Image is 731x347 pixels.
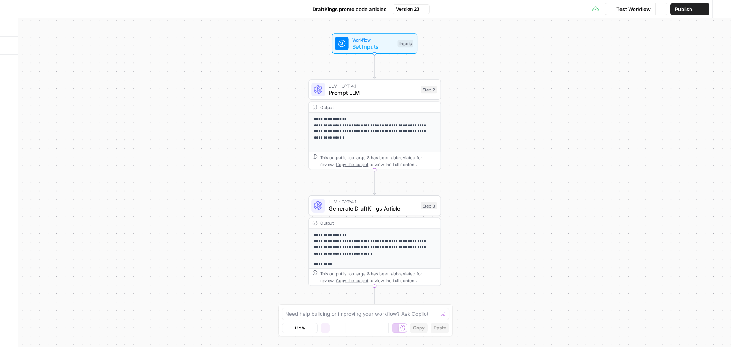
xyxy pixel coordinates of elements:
[336,162,368,167] span: Copy the output
[373,286,376,311] g: Edge from step_3 to end
[352,36,394,43] span: Workflow
[329,205,417,213] span: Generate DraftKings Article
[431,323,449,333] button: Paste
[398,40,413,47] div: Inputs
[329,82,417,89] span: LLM · GPT-4.1
[434,325,446,331] span: Paste
[336,278,368,283] span: Copy the output
[605,3,655,15] button: Test Workflow
[396,6,420,13] span: Version 23
[421,86,437,93] div: Step 2
[352,42,394,51] span: Set Inputs
[373,170,376,195] g: Edge from step_2 to step_3
[329,88,417,97] span: Prompt LLM
[294,325,305,331] span: 112%
[301,3,391,15] button: DraftKings promo code articles
[320,220,418,227] div: Output
[410,323,428,333] button: Copy
[393,4,430,14] button: Version 23
[320,270,437,284] div: This output is too large & has been abbreviated for review. to view the full content.
[616,5,651,13] span: Test Workflow
[320,104,418,110] div: Output
[413,325,425,331] span: Copy
[308,33,441,54] div: WorkflowSet InputsInputs
[421,202,437,209] div: Step 3
[670,3,697,15] button: Publish
[675,5,692,13] span: Publish
[329,198,417,205] span: LLM · GPT-4.1
[373,54,376,78] g: Edge from start to step_2
[313,5,386,13] span: DraftKings promo code articles
[320,154,437,168] div: This output is too large & has been abbreviated for review. to view the full content.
